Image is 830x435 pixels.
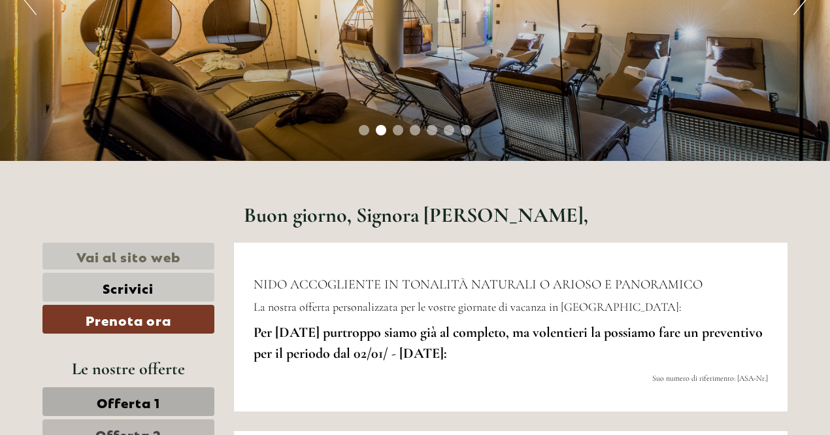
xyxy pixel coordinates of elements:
[652,374,768,383] span: Suo numero di riferimento: [ASA-Nr.]
[42,273,214,302] a: Scrivici
[97,392,160,411] span: Offerta 1
[254,277,703,292] span: NIDO ACCOGLIENTE IN TONALITÀ NATURALI O ARIOSO E PANORAMICO
[42,243,214,270] a: Vai al sito web
[42,305,214,334] a: Prenota ora
[254,300,682,314] span: La nostra offerta personalizzata per le vostre giornate di vacanza in [GEOGRAPHIC_DATA]:
[42,357,214,381] div: Le nostre offerte
[254,324,763,361] strong: Per [DATE] purtroppo siamo già al completo, ma volentieri la possiamo fare un preventivo per il p...
[244,203,588,226] h1: Buon giorno, Signora [PERSON_NAME],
